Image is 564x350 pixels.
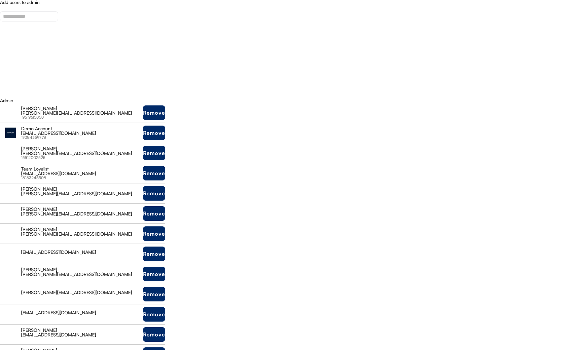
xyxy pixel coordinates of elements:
[21,272,143,277] div: [PERSON_NAME][EMAIL_ADDRESS][DOMAIN_NAME]
[5,128,16,138] img: unnamed.png
[21,310,143,315] div: [EMAIL_ADDRESS][DOMAIN_NAME]
[21,207,143,212] div: [PERSON_NAME]
[21,191,143,196] div: [PERSON_NAME][EMAIL_ADDRESS][DOMAIN_NAME]
[143,247,165,261] button: Remove
[21,111,143,115] div: [PERSON_NAME][EMAIL_ADDRESS][DOMAIN_NAME]
[21,227,143,232] div: [PERSON_NAME]
[21,151,143,156] div: [PERSON_NAME][EMAIL_ADDRESS][DOMAIN_NAME]
[143,105,165,120] button: Remove
[5,269,16,279] img: yH5BAEAAAAALAAAAAABAAEAAAIBRAA7
[21,146,143,151] div: [PERSON_NAME]
[143,307,165,322] button: Remove
[21,167,143,171] div: Team Loyalist
[21,232,143,236] div: [PERSON_NAME][EMAIL_ADDRESS][DOMAIN_NAME]
[21,290,143,295] div: [PERSON_NAME][EMAIL_ADDRESS][DOMAIN_NAME]
[21,328,143,332] div: [PERSON_NAME]
[21,250,143,254] div: [EMAIL_ADDRESS][DOMAIN_NAME]
[21,171,143,176] div: [EMAIL_ADDRESS][DOMAIN_NAME]
[143,287,165,301] button: Remove
[21,131,143,136] div: [EMAIL_ADDRESS][DOMAIN_NAME]
[5,168,16,178] img: yH5BAEAAAAALAAAAAABAAEAAAIBRAA7
[143,146,165,160] button: Remove
[5,249,16,259] img: yH5BAEAAAAALAAAAAABAAEAAAIBRAA7
[5,148,16,158] img: yH5BAEAAAAALAAAAAABAAEAAAIBRAA7
[5,208,16,219] img: yH5BAEAAAAALAAAAAABAAEAAAIBRAA7
[21,136,143,139] div: 17084359778
[5,329,16,340] img: yH5BAEAAAAALAAAAAABAAEAAAIBRAA7
[21,212,143,216] div: [PERSON_NAME][EMAIL_ADDRESS][DOMAIN_NAME]
[143,327,165,342] button: Remove
[5,107,16,118] img: yH5BAEAAAAALAAAAAABAAEAAAIBRAA7
[5,228,16,239] img: yH5BAEAAAAALAAAAAABAAEAAAIBRAA7
[21,126,143,131] div: Demo Account
[143,206,165,221] button: Remove
[143,126,165,140] button: Remove
[143,267,165,281] button: Remove
[21,332,143,337] div: [EMAIL_ADDRESS][DOMAIN_NAME]
[21,176,143,180] div: 18183245508
[143,166,165,180] button: Remove
[143,186,165,201] button: Remove
[5,309,16,320] img: yH5BAEAAAAALAAAAAABAAEAAAIBRAA7
[21,106,143,111] div: [PERSON_NAME]
[21,115,143,119] div: 19519615858
[5,188,16,199] img: yH5BAEAAAAALAAAAAABAAEAAAIBRAA7
[143,226,165,241] button: Remove
[5,289,16,299] img: yH5BAEAAAAALAAAAAABAAEAAAIBRAA7
[21,267,143,272] div: [PERSON_NAME]
[21,187,143,191] div: [PERSON_NAME]
[21,156,143,160] div: 15512002525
